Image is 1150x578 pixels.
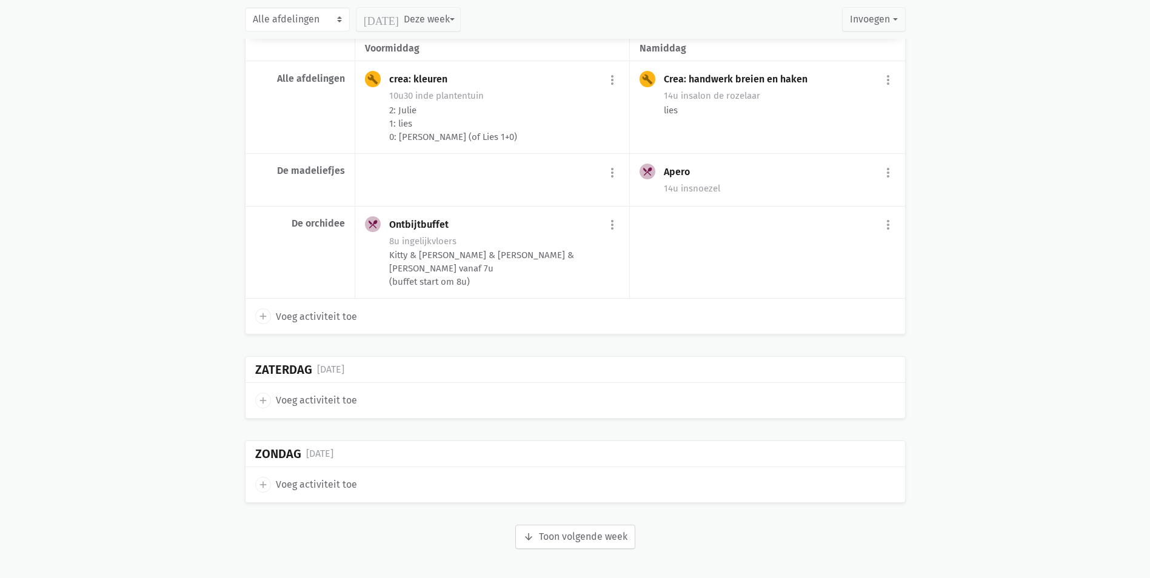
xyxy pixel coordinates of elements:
[255,165,345,177] div: De madeliefjes
[642,74,653,85] i: build
[258,479,269,490] i: add
[389,73,457,85] div: crea: kleuren
[365,41,620,56] div: voormiddag
[515,525,635,549] button: Toon volgende week
[389,104,620,144] div: 2: Julie 1: lies 0: [PERSON_NAME] (of Lies 1+0)
[389,219,458,231] div: Ontbijtbuffet
[415,90,423,101] span: in
[664,104,895,117] div: lies
[306,446,333,462] div: [DATE]
[255,308,357,324] a: add Voeg activiteit toe
[664,90,678,101] span: 14u
[642,166,653,177] i: local_dining
[367,219,378,230] i: local_dining
[258,395,269,406] i: add
[681,183,689,194] span: in
[664,73,817,85] div: Crea: handwerk breien en haken
[255,218,345,230] div: De orchidee
[664,183,678,194] span: 14u
[255,447,301,461] div: Zondag
[664,166,700,178] div: Apero
[317,362,344,377] div: [DATE]
[276,393,357,408] span: Voeg activiteit toe
[255,363,312,377] div: Zaterdag
[402,236,410,247] span: in
[523,531,534,542] i: arrow_downward
[389,248,620,288] div: Kitty & [PERSON_NAME] & [PERSON_NAME] & [PERSON_NAME] vanaf 7u (buffet start om 8u)
[364,14,399,25] i: [DATE]
[255,477,357,493] a: add Voeg activiteit toe
[276,309,357,325] span: Voeg activiteit toe
[276,477,357,493] span: Voeg activiteit toe
[258,311,269,322] i: add
[367,74,378,85] i: build
[640,41,895,56] div: namiddag
[681,90,689,101] span: in
[255,73,345,85] div: Alle afdelingen
[389,90,413,101] span: 10u30
[356,7,461,32] button: Deze week
[681,183,720,194] span: snoezel
[255,393,357,408] a: add Voeg activiteit toe
[389,236,399,247] span: 8u
[681,90,760,101] span: salon de rozelaar
[415,90,484,101] span: de plantentuin
[402,236,456,247] span: gelijkvloers
[842,7,905,32] button: Invoegen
